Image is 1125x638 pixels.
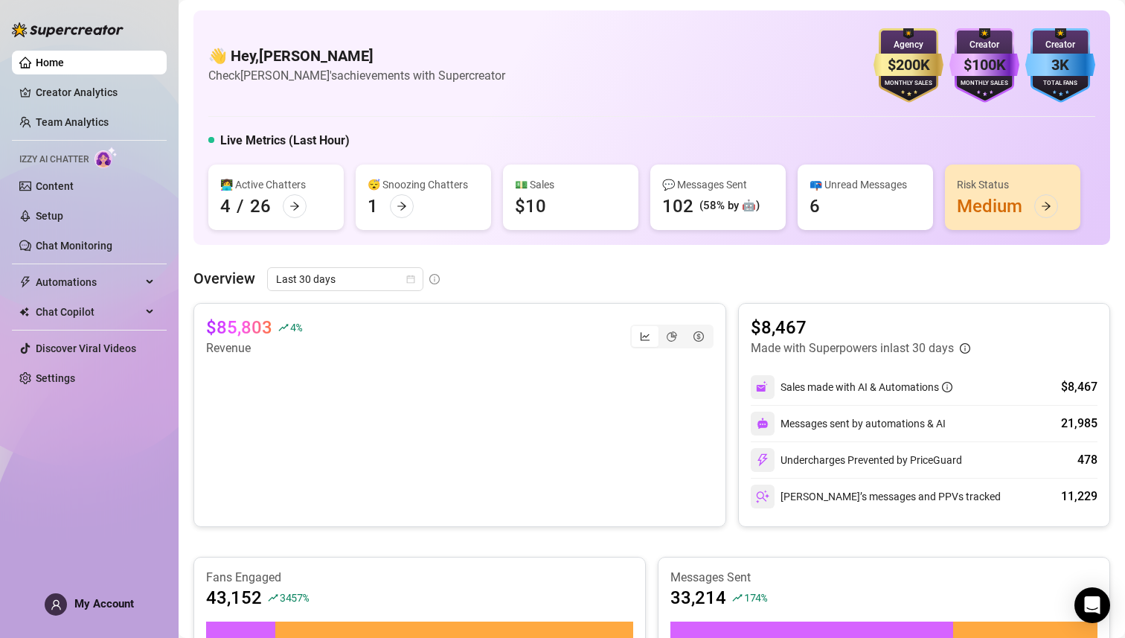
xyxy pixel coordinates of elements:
span: Chat Copilot [36,300,141,324]
img: Chat Copilot [19,307,29,317]
article: Revenue [206,339,301,357]
div: segmented control [630,325,714,348]
a: Chat Monitoring [36,240,112,252]
div: 478 [1077,451,1097,469]
span: calendar [406,275,415,284]
a: Setup [36,210,63,222]
article: $8,467 [751,316,970,339]
div: $100K [949,54,1019,77]
div: Total Fans [1025,79,1095,89]
span: info-circle [942,382,952,392]
span: 3457 % [280,590,309,604]
div: Open Intercom Messenger [1074,587,1110,623]
div: 11,229 [1061,488,1097,505]
div: 💬 Messages Sent [662,176,774,193]
span: Izzy AI Chatter [19,153,89,167]
article: Overview [193,267,255,290]
h4: 👋 Hey, [PERSON_NAME] [208,45,505,66]
span: pie-chart [667,331,677,342]
article: 43,152 [206,586,262,610]
a: Content [36,180,74,192]
div: Risk Status [957,176,1068,193]
article: 33,214 [670,586,726,610]
div: Undercharges Prevented by PriceGuard [751,448,962,472]
span: Last 30 days [276,268,414,290]
article: Fans Engaged [206,570,633,586]
img: purple-badge-B9DA21FR.svg [949,28,1019,103]
img: svg%3e [756,453,769,467]
div: 📪 Unread Messages [810,176,921,193]
div: 4 [220,194,231,218]
span: 4 % [290,320,301,334]
article: Messages Sent [670,570,1097,586]
div: Agency [874,38,943,52]
img: svg%3e [756,380,769,394]
span: Automations [36,270,141,294]
div: 3K [1025,54,1095,77]
img: svg%3e [757,418,769,430]
a: Settings [36,372,75,384]
a: Home [36,57,64,68]
div: Monthly Sales [949,79,1019,89]
div: Monthly Sales [874,79,943,89]
span: thunderbolt [19,276,31,288]
span: arrow-right [289,201,300,211]
div: $200K [874,54,943,77]
span: rise [278,322,289,333]
a: Team Analytics [36,116,109,128]
div: 6 [810,194,820,218]
span: info-circle [429,274,440,284]
span: dollar-circle [693,331,704,342]
img: gold-badge-CigiZidd.svg [874,28,943,103]
div: Creator [949,38,1019,52]
div: 26 [250,194,271,218]
span: info-circle [960,343,970,354]
div: $10 [515,194,546,218]
div: 👩‍💻 Active Chatters [220,176,332,193]
div: 1 [368,194,378,218]
div: 102 [662,194,693,218]
div: Sales made with AI & Automations [781,379,952,395]
span: My Account [74,597,134,610]
a: Discover Viral Videos [36,342,136,354]
span: line-chart [640,331,650,342]
img: logo-BBDzfeDw.svg [12,22,124,37]
h5: Live Metrics (Last Hour) [220,132,350,150]
div: [PERSON_NAME]’s messages and PPVs tracked [751,485,1001,508]
div: $8,467 [1061,378,1097,396]
img: blue-badge-DgoSNQY1.svg [1025,28,1095,103]
a: Creator Analytics [36,80,155,104]
div: 😴 Snoozing Chatters [368,176,479,193]
span: arrow-right [1041,201,1051,211]
div: Creator [1025,38,1095,52]
span: rise [268,593,278,603]
span: user [51,599,62,610]
div: (58% by 🤖) [699,197,760,215]
article: $85,803 [206,316,272,339]
span: 174 % [744,590,767,604]
div: 21,985 [1061,415,1097,433]
span: arrow-right [397,201,407,211]
article: Made with Superpowers in last 30 days [751,339,954,357]
img: svg%3e [756,490,769,503]
div: Messages sent by automations & AI [751,412,946,436]
div: 💵 Sales [515,176,626,193]
img: AI Chatter [94,147,118,168]
span: rise [732,593,743,603]
article: Check [PERSON_NAME]'s achievements with Supercreator [208,66,505,85]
